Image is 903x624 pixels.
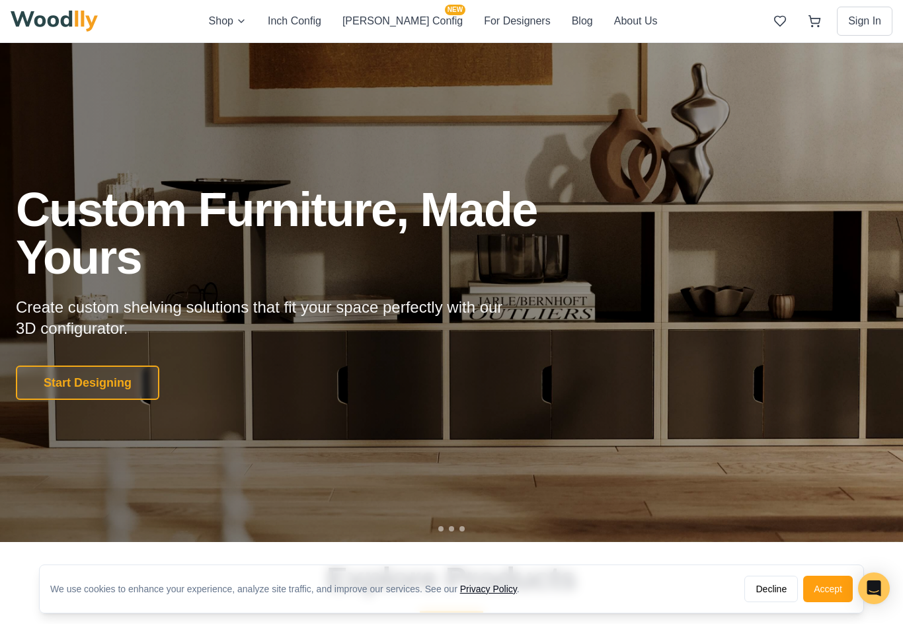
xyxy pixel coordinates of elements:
[268,13,321,30] button: Inch Config
[484,13,550,30] button: For Designers
[858,572,890,604] div: Open Intercom Messenger
[445,5,465,15] span: NEW
[16,297,524,339] p: Create custom shelving solutions that fit your space perfectly with our 3D configurator.
[803,576,853,602] button: Accept
[50,582,530,596] div: We use cookies to enhance your experience, analyze site traffic, and improve our services. See our .
[460,584,517,594] a: Privacy Policy
[572,13,593,30] button: Blog
[11,11,98,32] img: Woodlly
[16,563,887,595] h2: Explore Products
[209,13,247,30] button: Shop
[744,576,798,602] button: Decline
[614,13,658,30] button: About Us
[16,366,159,400] button: Start Designing
[16,186,608,281] h1: Custom Furniture, Made Yours
[342,13,463,30] button: [PERSON_NAME] ConfigNEW
[837,7,892,36] button: Sign In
